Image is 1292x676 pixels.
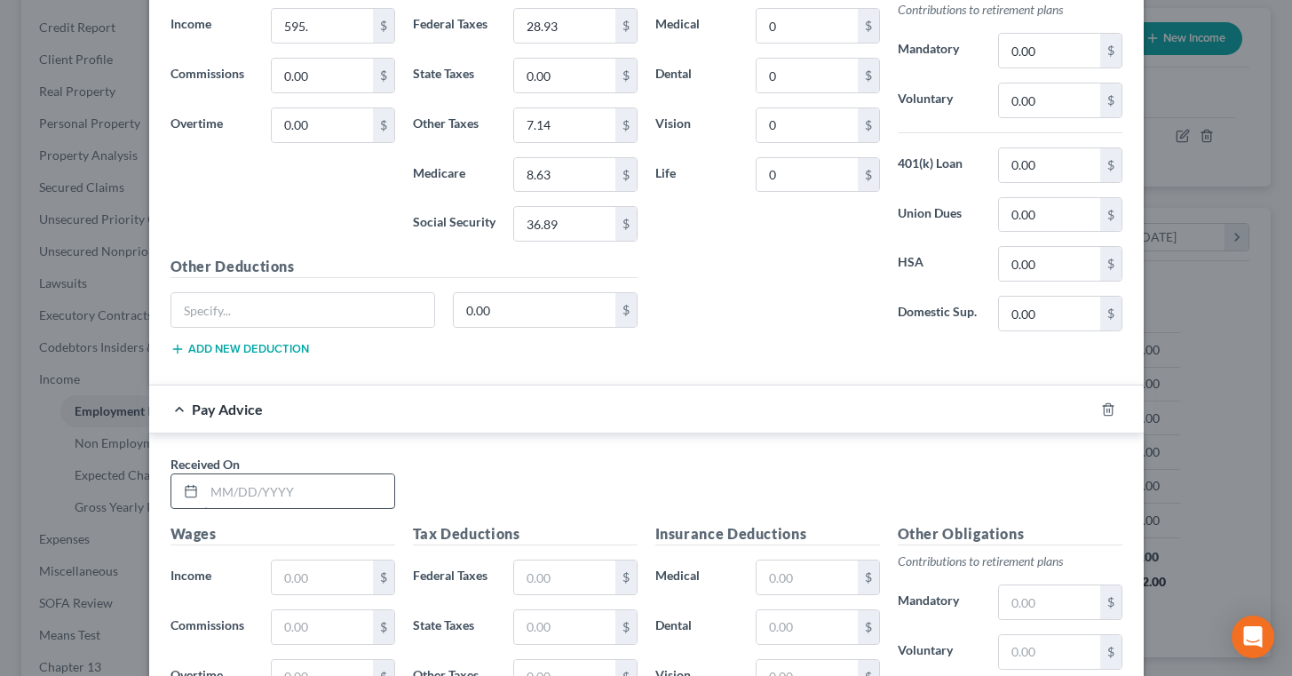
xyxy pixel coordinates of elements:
div: $ [1100,585,1122,619]
input: 0.00 [272,610,372,644]
div: $ [615,59,637,92]
input: 0.00 [757,9,857,43]
input: 0.00 [999,34,1099,68]
label: Overtime [162,107,263,143]
input: MM/DD/YYYY [204,474,394,508]
div: $ [615,207,637,241]
div: $ [615,293,637,327]
input: 0.00 [757,59,857,92]
h5: Other Obligations [898,523,1122,545]
div: $ [858,108,879,142]
button: Add new deduction [170,342,309,356]
input: 0.00 [999,585,1099,619]
div: $ [615,610,637,644]
div: $ [1100,148,1122,182]
input: Specify... [171,293,435,327]
div: $ [373,9,394,43]
p: Contributions to retirement plans [898,553,1122,570]
label: Federal Taxes [404,8,505,44]
label: Social Security [404,206,505,242]
div: $ [1100,198,1122,232]
input: 0.00 [999,148,1099,182]
div: $ [1100,297,1122,330]
label: State Taxes [404,58,505,93]
div: $ [615,561,637,594]
label: Medical [646,560,748,595]
input: 0.00 [272,9,372,43]
input: 0.00 [999,635,1099,669]
h5: Wages [170,523,395,545]
div: $ [615,158,637,192]
h5: Other Deductions [170,256,638,278]
label: Mandatory [889,33,990,68]
input: 0.00 [514,610,614,644]
label: Dental [646,609,748,645]
div: $ [373,610,394,644]
label: State Taxes [404,609,505,645]
input: 0.00 [999,297,1099,330]
input: 0.00 [757,158,857,192]
input: 0.00 [757,108,857,142]
div: $ [615,108,637,142]
input: 0.00 [272,59,372,92]
label: Other Taxes [404,107,505,143]
label: Dental [646,58,748,93]
span: Income [170,16,211,31]
div: $ [858,610,879,644]
input: 0.00 [999,247,1099,281]
span: Received On [170,457,240,472]
div: $ [1100,635,1122,669]
input: 0.00 [999,84,1099,117]
span: Income [170,568,211,583]
input: 0.00 [514,158,614,192]
p: Contributions to retirement plans [898,1,1122,19]
div: $ [858,158,879,192]
div: $ [373,59,394,92]
input: 0.00 [272,561,372,594]
label: HSA [889,246,990,282]
div: Open Intercom Messenger [1232,616,1274,658]
label: Domestic Sup. [889,296,990,331]
label: Medical [646,8,748,44]
label: Voluntary [889,83,990,118]
label: Commissions [162,609,263,645]
input: 0.00 [514,207,614,241]
span: Pay Advice [192,401,263,418]
div: $ [858,59,879,92]
label: Federal Taxes [404,560,505,595]
div: $ [1100,84,1122,117]
div: $ [373,561,394,594]
label: Medicare [404,157,505,193]
div: $ [373,108,394,142]
input: 0.00 [999,198,1099,232]
div: $ [615,9,637,43]
div: $ [1100,247,1122,281]
label: Vision [646,107,748,143]
input: 0.00 [757,561,857,594]
input: 0.00 [757,610,857,644]
label: Mandatory [889,585,990,620]
input: 0.00 [514,59,614,92]
label: Life [646,157,748,193]
h5: Tax Deductions [413,523,638,545]
input: 0.00 [514,9,614,43]
input: 0.00 [454,293,615,327]
label: Voluntary [889,634,990,670]
input: 0.00 [514,108,614,142]
div: $ [858,561,879,594]
input: 0.00 [272,108,372,142]
h5: Insurance Deductions [655,523,880,545]
label: Union Dues [889,197,990,233]
input: 0.00 [514,561,614,594]
label: Commissions [162,58,263,93]
div: $ [858,9,879,43]
div: $ [1100,34,1122,68]
label: 401(k) Loan [889,147,990,183]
